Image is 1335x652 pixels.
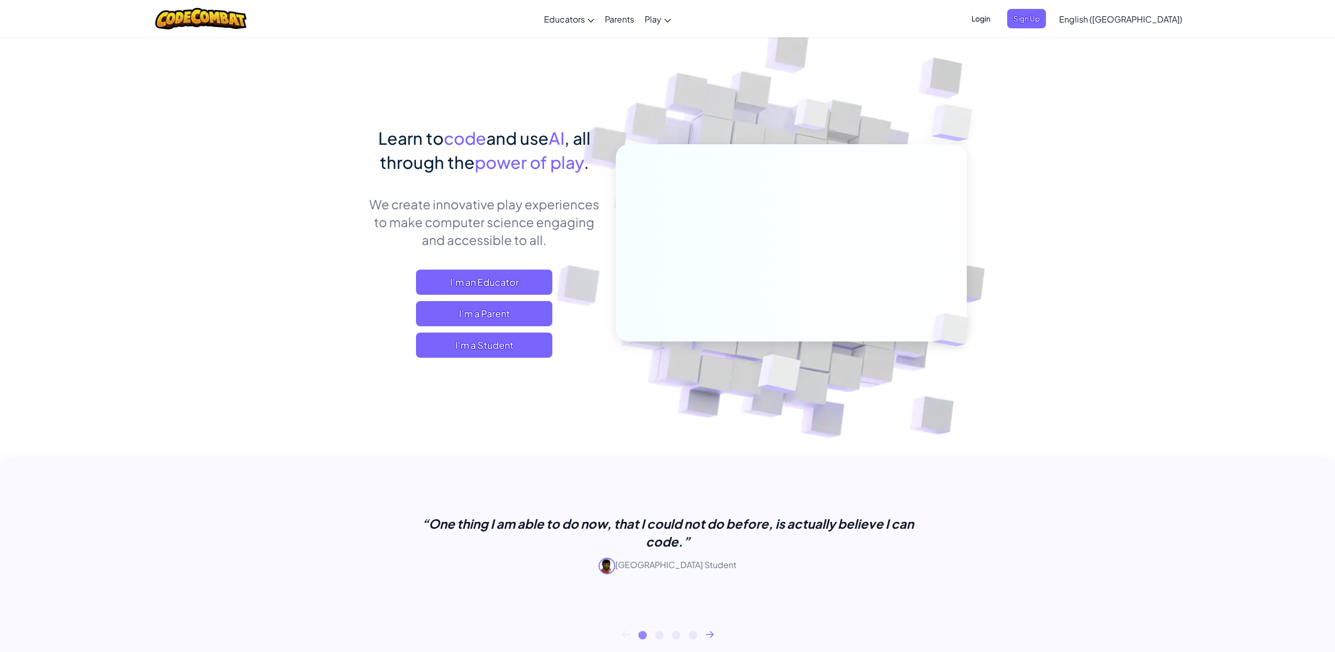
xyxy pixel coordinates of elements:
[689,631,697,639] button: 4
[639,5,676,33] a: Play
[549,127,564,148] span: AI
[486,127,549,148] span: and use
[584,152,589,173] span: .
[911,79,1001,167] img: Overlap cubes
[655,631,664,639] button: 2
[1007,9,1046,28] button: Sign Up
[732,332,826,419] img: Overlap cubes
[378,127,444,148] span: Learn to
[405,558,930,574] p: [GEOGRAPHIC_DATA] Student
[475,152,584,173] span: power of play
[544,14,585,25] span: Educators
[155,8,247,29] img: CodeCombat logo
[1059,14,1182,25] span: English ([GEOGRAPHIC_DATA])
[965,9,997,28] button: Login
[599,558,615,574] img: avatar
[416,333,552,358] button: I'm a Student
[1054,5,1188,33] a: English ([GEOGRAPHIC_DATA])
[645,14,661,25] span: Play
[915,292,994,368] img: Overlap cubes
[600,5,639,33] a: Parents
[416,270,552,295] a: I'm an Educator
[638,631,647,639] button: 1
[539,5,600,33] a: Educators
[405,515,930,550] p: “One thing I am able to do now, that I could not do before, is actually believe I can code.”
[416,301,552,326] a: I'm a Parent
[444,127,486,148] span: code
[369,195,600,249] p: We create innovative play experiences to make computer science engaging and accessible to all.
[774,78,850,156] img: Overlap cubes
[672,631,680,639] button: 3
